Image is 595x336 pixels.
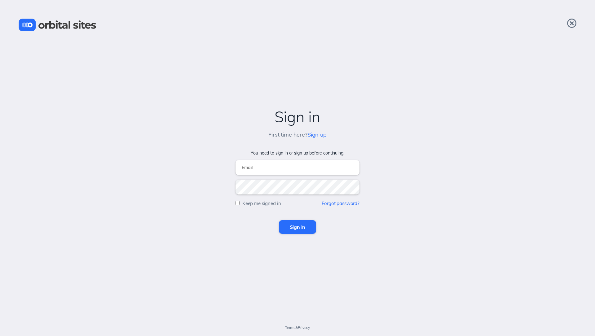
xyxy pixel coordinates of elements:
img: Orbital Sites Logo [19,19,96,31]
a: Terms [285,325,295,330]
a: Privacy [298,325,310,330]
h5: First time here? [268,132,327,138]
h2: Sign in [6,108,589,125]
a: Forgot password? [322,200,359,206]
input: Sign in [279,220,316,234]
input: Email [236,160,359,175]
form: You need to sign in or sign up before continuing. [6,151,589,234]
label: Keep me signed in [242,200,281,206]
a: Sign up [307,131,327,138]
